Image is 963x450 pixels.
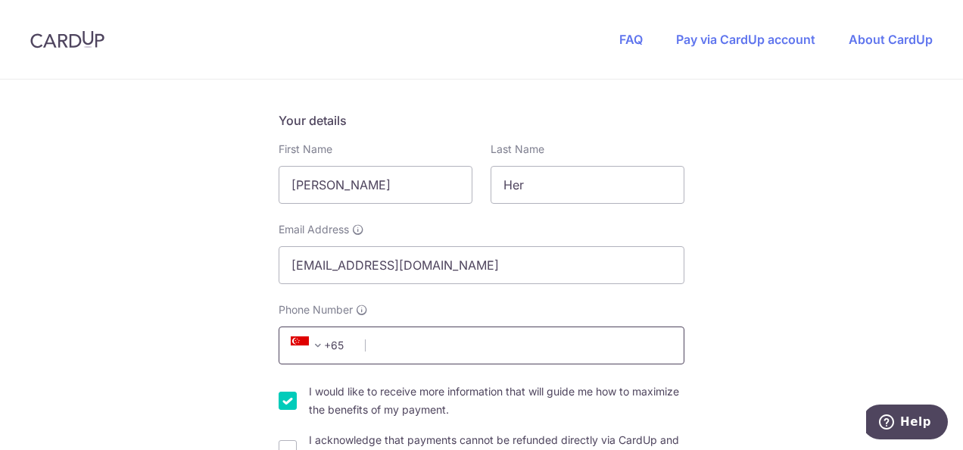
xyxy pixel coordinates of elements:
a: Pay via CardUp account [676,32,815,47]
label: I would like to receive more information that will guide me how to maximize the benefits of my pa... [309,383,684,419]
span: Phone Number [279,302,353,317]
span: Email Address [279,222,349,237]
a: FAQ [619,32,643,47]
input: Email address [279,246,684,284]
label: First Name [279,142,332,157]
input: Last name [491,166,684,204]
img: CardUp [30,30,104,48]
span: +65 [286,336,354,355]
a: About CardUp [849,32,933,47]
label: Last Name [491,142,544,157]
span: +65 [291,336,327,355]
input: First name [279,166,472,204]
iframe: Opens a widget where you can find more information [866,405,948,442]
h5: Your details [279,111,684,130]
